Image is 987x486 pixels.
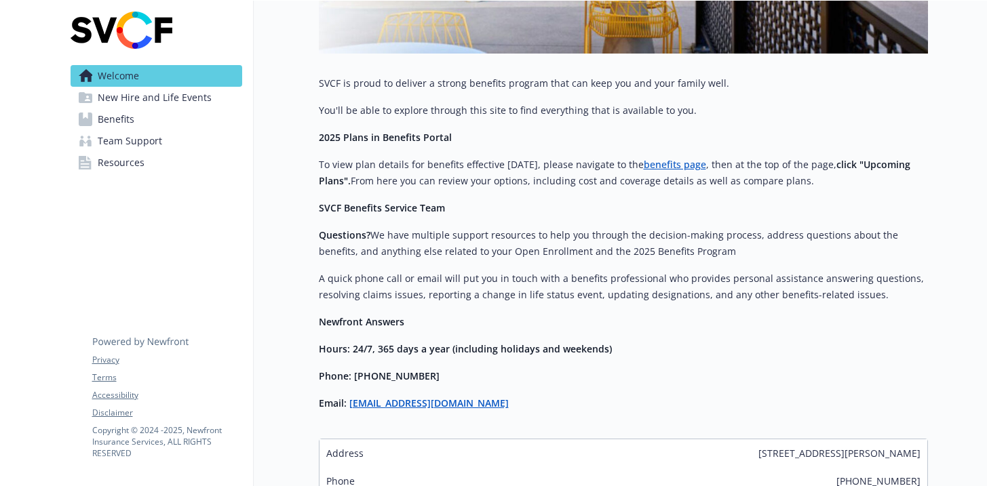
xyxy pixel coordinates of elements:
span: Resources [98,152,144,174]
span: New Hire and Life Events [98,87,212,108]
a: Disclaimer [92,407,241,419]
span: Welcome [98,65,139,87]
strong: Hours: 24/7, 365 days a year (including holidays and weekends) [319,342,612,355]
a: New Hire and Life Events [71,87,242,108]
p: We have multiple support resources to help you through the decision-making process, address quest... [319,227,928,260]
strong: Email: [319,397,347,409]
p: SVCF is proud to deliver a strong benefits program that can keep you and your family well. [319,75,928,92]
a: [EMAIL_ADDRESS][DOMAIN_NAME] [349,397,509,409]
span: [STREET_ADDRESS][PERSON_NAME] [758,446,921,460]
span: Address [326,446,364,460]
strong: Phone: [PHONE_NUMBER] [319,369,440,382]
h6: ​A quick phone call or email will put you in touch with a benefits professional who provides pers... [319,270,928,303]
p: To view plan details for benefits effective [DATE], please navigate to the , then at the top of t... [319,157,928,189]
strong: Questions? [319,228,370,241]
p: Copyright © 2024 - 2025 , Newfront Insurance Services, ALL RIGHTS RESERVED [92,424,241,459]
p: You'll be able to explore through this site to find everything that is available to you. [319,102,928,119]
strong: SVCF Benefits Service Team [319,201,445,214]
a: Resources [71,152,242,174]
strong: Newfront Answers [319,315,404,328]
a: Welcome [71,65,242,87]
a: benefits page [644,158,706,171]
strong: 2025 Plans in Benefits Portal [319,131,452,144]
a: Benefits [71,108,242,130]
span: Benefits [98,108,134,130]
a: Team Support [71,130,242,152]
span: Team Support [98,130,162,152]
a: Accessibility [92,389,241,401]
a: Privacy [92,354,241,366]
a: Terms [92,371,241,384]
